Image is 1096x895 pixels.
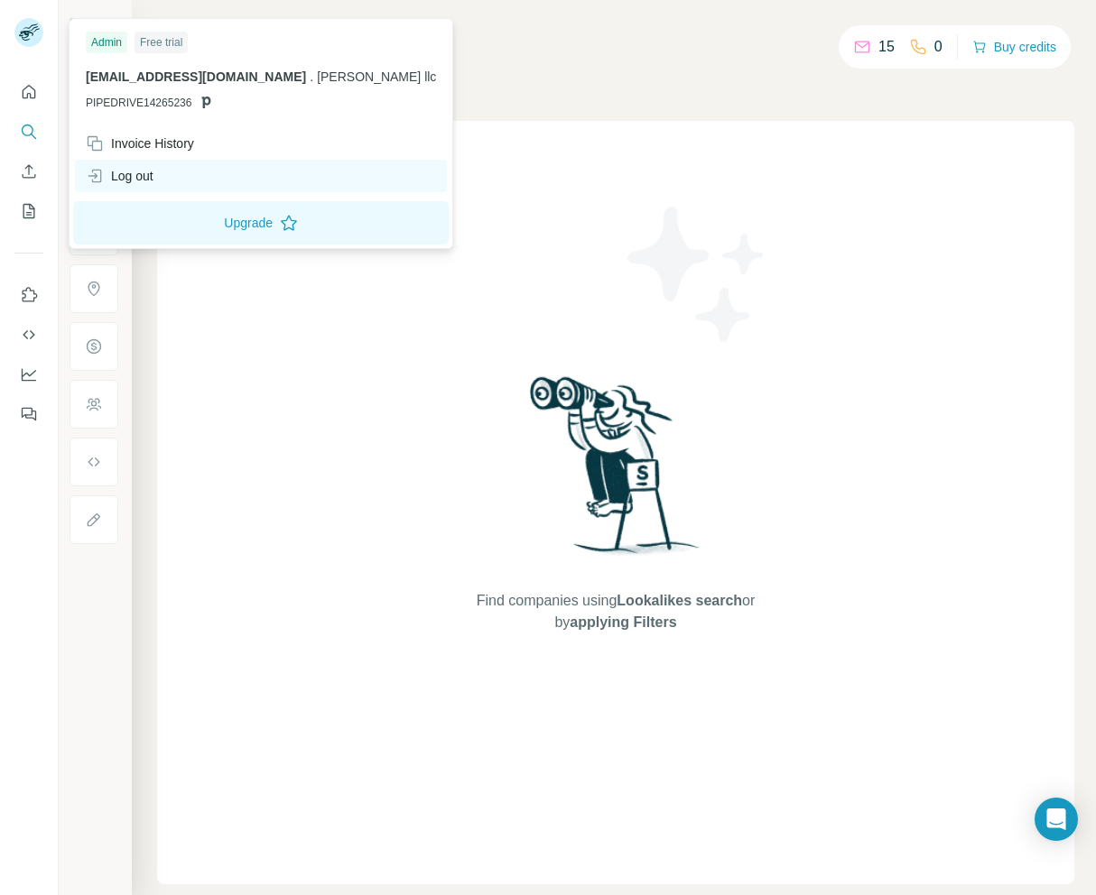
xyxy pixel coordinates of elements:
button: Use Surfe on LinkedIn [14,279,43,311]
span: Find companies using or by [471,590,760,633]
span: applying Filters [570,614,676,630]
button: Show [56,11,130,38]
button: Feedback [14,398,43,430]
div: Invoice History [86,134,194,152]
button: Use Surfe API [14,318,43,351]
div: Admin [86,32,127,53]
span: PIPEDRIVE14265236 [86,95,191,111]
button: Enrich CSV [14,155,43,188]
button: Dashboard [14,358,43,391]
span: . [310,69,313,84]
div: Free trial [135,32,188,53]
button: Upgrade [73,201,449,245]
button: My lists [14,195,43,227]
span: [EMAIL_ADDRESS][DOMAIN_NAME] [86,69,306,84]
button: Buy credits [972,34,1056,60]
button: Quick start [14,76,43,108]
button: Search [14,115,43,148]
p: 0 [934,36,943,58]
span: Lookalikes search [617,593,742,608]
p: 15 [878,36,895,58]
div: Open Intercom Messenger [1035,798,1078,841]
img: Surfe Illustration - Stars [616,193,778,355]
div: Log out [86,167,153,185]
h4: Search [157,22,1074,47]
span: [PERSON_NAME] llc [317,69,436,84]
img: Surfe Illustration - Woman searching with binoculars [522,372,710,573]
